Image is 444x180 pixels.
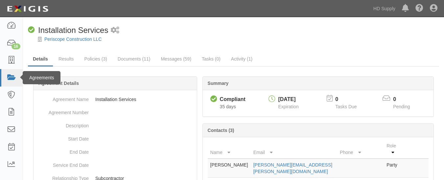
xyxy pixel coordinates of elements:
div: 16 [12,43,20,49]
dt: Description [36,119,89,129]
i: Compliant [28,27,35,34]
span: Expiration [278,104,298,109]
a: [PERSON_NAME][EMAIL_ADDRESS][PERSON_NAME][DOMAIN_NAME] [253,162,332,174]
div: [DATE] [278,96,298,103]
i: 1 scheduled workflow [111,27,119,34]
span: Tasks Due [335,104,357,109]
a: Policies (3) [80,52,112,65]
i: Help Center - Complianz [415,5,423,13]
b: Summary [208,81,229,86]
dt: Start Date [36,132,89,142]
th: Email [251,140,337,159]
th: Phone [337,140,384,159]
span: Since 08/28/2025 [220,104,236,109]
a: Results [54,52,79,65]
th: Name [208,140,251,159]
dt: Agreement Name [36,93,89,103]
div: Installation Services [28,25,108,36]
a: Periscope Construction LLC [44,37,102,42]
div: Agreements [23,71,60,84]
div: Compliant [220,96,245,103]
dt: Agreement Number [36,106,89,116]
td: [PERSON_NAME] [208,159,251,178]
dt: Service End Date [36,159,89,168]
dt: End Date [36,145,89,155]
a: Details [28,52,53,66]
a: Activity (1) [226,52,257,65]
a: Tasks (0) [197,52,225,65]
th: Role [384,140,402,159]
td: Party [384,159,402,178]
a: Documents (11) [113,52,155,65]
p: 0 [393,96,418,103]
a: HD Supply [370,2,399,15]
dd: Installation Services [36,93,194,106]
b: Contacts (3) [208,128,234,133]
a: Messages (59) [156,52,196,65]
img: logo-5460c22ac91f19d4615b14bd174203de0afe785f0fc80cf4dbbc73dc1793850b.png [5,3,50,15]
i: Compliant [210,96,217,103]
p: 0 [335,96,365,103]
span: Pending [393,104,410,109]
b: Agreement Details [38,81,79,86]
span: Installation Services [38,26,108,35]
